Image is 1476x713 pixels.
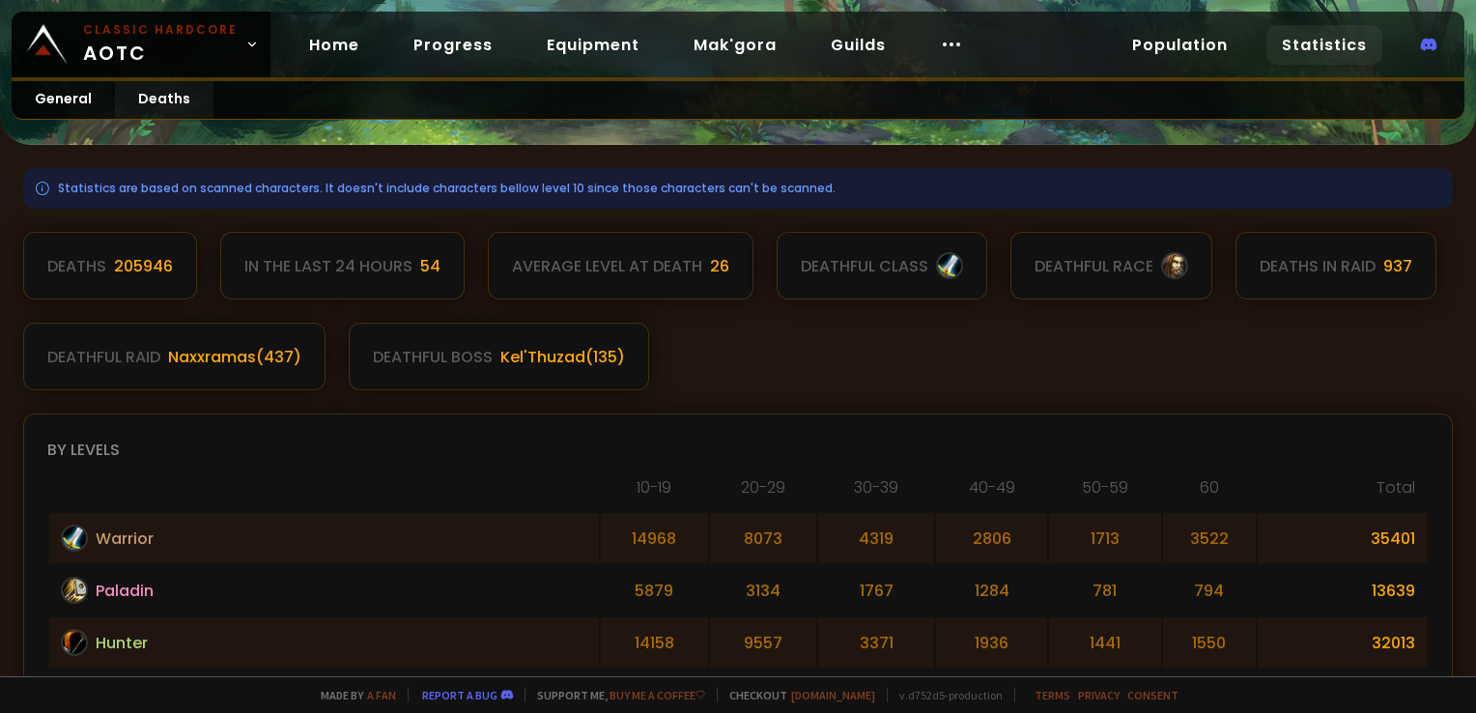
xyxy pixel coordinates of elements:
[96,631,148,655] span: Hunter
[791,688,875,702] a: [DOMAIN_NAME]
[601,565,707,615] td: 5879
[818,565,934,615] td: 1767
[1163,475,1256,511] th: 60
[47,438,1429,462] div: By levels
[601,617,707,668] td: 14158
[1127,688,1178,702] a: Consent
[818,617,934,668] td: 3371
[1049,617,1160,668] td: 1441
[936,617,1047,668] td: 1936
[1078,688,1120,702] a: Privacy
[710,565,816,615] td: 3134
[1049,475,1160,511] th: 50-59
[1258,513,1427,563] td: 35401
[12,12,270,77] a: Classic HardcoreAOTC
[96,527,154,551] span: Warrior
[1383,254,1412,278] div: 937
[1258,617,1427,668] td: 32013
[601,475,707,511] th: 10-19
[398,25,508,65] a: Progress
[525,688,705,702] span: Support me,
[420,254,440,278] div: 54
[1260,254,1376,278] div: Deaths in raid
[1258,565,1427,615] td: 13639
[96,579,154,603] span: Paladin
[367,688,396,702] a: a fan
[1049,565,1160,615] td: 781
[678,25,792,65] a: Mak'gora
[1163,513,1256,563] td: 3522
[83,21,238,39] small: Classic Hardcore
[294,25,375,65] a: Home
[1049,513,1160,563] td: 1713
[47,254,106,278] div: Deaths
[936,513,1047,563] td: 2806
[23,168,1453,209] div: Statistics are based on scanned characters. It doesn't include characters bellow level 10 since t...
[244,254,412,278] div: In the last 24 hours
[818,513,934,563] td: 4319
[1266,25,1382,65] a: Statistics
[887,688,1003,702] span: v. d752d5 - production
[815,25,901,65] a: Guilds
[1117,25,1243,65] a: Population
[1035,688,1070,702] a: Terms
[710,513,816,563] td: 8073
[12,81,115,119] a: General
[936,565,1047,615] td: 1284
[717,688,875,702] span: Checkout
[801,254,928,278] div: deathful class
[373,345,493,369] div: deathful boss
[601,513,707,563] td: 14968
[115,81,213,119] a: Deaths
[309,688,396,702] span: Made by
[1035,254,1153,278] div: deathful race
[500,345,625,369] div: Kel'Thuzad ( 135 )
[531,25,655,65] a: Equipment
[710,617,816,668] td: 9557
[512,254,702,278] div: Average level at death
[114,254,173,278] div: 205946
[710,475,816,511] th: 20-29
[83,21,238,68] span: AOTC
[1163,565,1256,615] td: 794
[1163,617,1256,668] td: 1550
[818,475,934,511] th: 30-39
[710,254,729,278] div: 26
[168,345,301,369] div: Naxxramas ( 437 )
[610,688,705,702] a: Buy me a coffee
[936,475,1047,511] th: 40-49
[47,345,160,369] div: deathful raid
[1258,475,1427,511] th: Total
[422,688,497,702] a: Report a bug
